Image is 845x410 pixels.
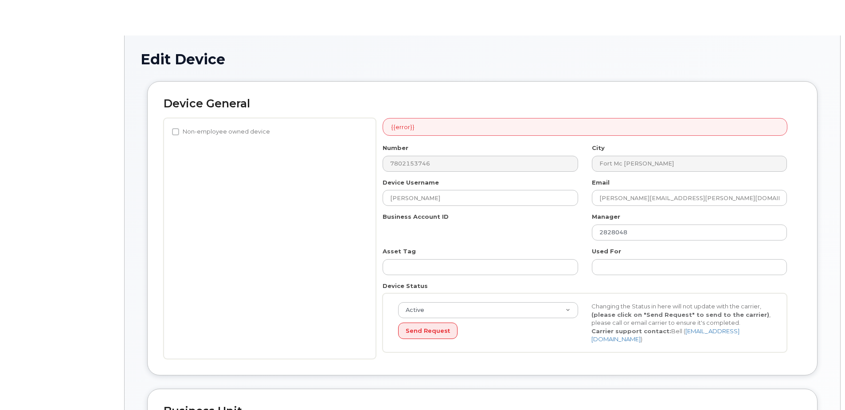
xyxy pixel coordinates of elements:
div: {{error}} [383,118,787,136]
strong: (please click on "Send Request" to send to the carrier) [591,311,769,318]
h2: Device General [164,98,801,110]
label: Number [383,144,408,152]
strong: Carrier support contact: [591,327,671,335]
button: Send Request [398,323,458,339]
label: Business Account ID [383,213,449,221]
h1: Edit Device [141,51,824,67]
label: Device Status [383,282,428,290]
div: Changing the Status in here will not update with the carrier, , please call or email carrier to e... [585,302,778,343]
label: Email [592,178,610,187]
label: Device Username [383,178,439,187]
label: Non-employee owned device [172,126,270,137]
input: Select manager [592,225,787,240]
a: [EMAIL_ADDRESS][DOMAIN_NAME] [591,327,739,343]
label: Asset Tag [383,247,416,256]
label: Used For [592,247,621,256]
label: Manager [592,213,620,221]
label: City [592,144,605,152]
input: Non-employee owned device [172,128,179,135]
